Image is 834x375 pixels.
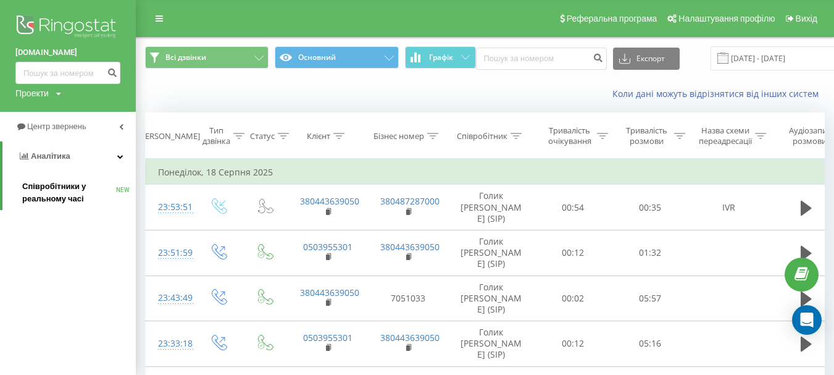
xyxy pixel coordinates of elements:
[612,230,689,276] td: 01:32
[300,287,359,298] a: 380443639050
[612,276,689,321] td: 05:57
[613,48,680,70] button: Експорт
[699,125,752,146] div: Назва схеми переадресації
[275,46,398,69] button: Основний
[545,125,594,146] div: Тривалість очікування
[165,53,206,62] span: Всі дзвінки
[368,276,448,321] td: 7051033
[138,131,200,141] div: [PERSON_NAME]
[612,185,689,230] td: 00:35
[380,241,440,253] a: 380443639050
[448,321,535,367] td: Голик [PERSON_NAME] (SIP)
[796,14,817,23] span: Вихід
[612,88,825,99] a: Коли дані можуть відрізнятися вiд інших систем
[307,131,330,141] div: Клієнт
[678,14,775,23] span: Налаштування профілю
[405,46,476,69] button: Графік
[448,185,535,230] td: Голик [PERSON_NAME] (SIP)
[250,131,275,141] div: Статус
[476,48,607,70] input: Пошук за номером
[158,241,183,265] div: 23:51:59
[448,230,535,276] td: Голик [PERSON_NAME] (SIP)
[535,185,612,230] td: 00:54
[303,332,352,343] a: 0503955301
[15,87,49,99] div: Проекти
[535,230,612,276] td: 00:12
[27,122,86,131] span: Центр звернень
[612,321,689,367] td: 05:16
[202,125,230,146] div: Тип дзвінка
[22,180,116,205] span: Співробітники у реальному часі
[567,14,657,23] span: Реферальна програма
[303,241,352,253] a: 0503955301
[448,276,535,321] td: Голик [PERSON_NAME] (SIP)
[22,175,136,210] a: Співробітники у реальному часіNEW
[158,332,183,356] div: 23:33:18
[457,131,507,141] div: Співробітник
[792,305,822,335] div: Open Intercom Messenger
[15,62,120,84] input: Пошук за номером
[380,332,440,343] a: 380443639050
[158,286,183,310] div: 23:43:49
[158,195,183,219] div: 23:53:51
[429,53,453,62] span: Графік
[380,195,440,207] a: 380487287000
[15,46,120,59] a: [DOMAIN_NAME]
[535,321,612,367] td: 00:12
[689,185,769,230] td: IVR
[145,46,269,69] button: Всі дзвінки
[373,131,424,141] div: Бізнес номер
[2,141,136,171] a: Аналiтика
[622,125,671,146] div: Тривалість розмови
[300,195,359,207] a: 380443639050
[535,276,612,321] td: 00:02
[15,12,120,43] img: Ringostat logo
[31,151,70,161] span: Аналiтика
